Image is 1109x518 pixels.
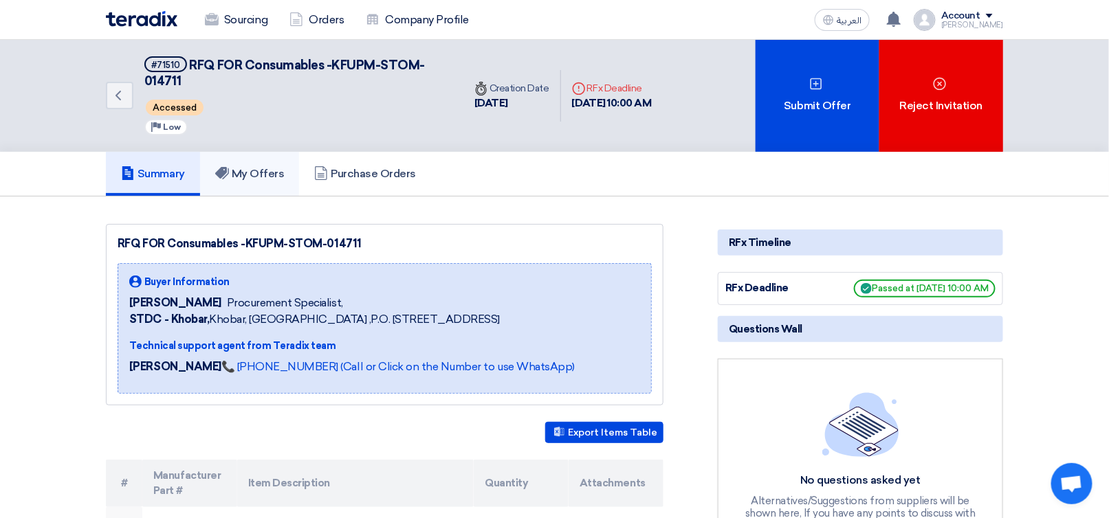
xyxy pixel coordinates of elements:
button: Export Items Table [545,422,663,443]
div: RFx Deadline [572,81,652,95]
div: Account [941,10,980,22]
div: Creation Date [474,81,549,95]
span: Khobar, [GEOGRAPHIC_DATA] ,P.O. [STREET_ADDRESS] [129,311,500,328]
div: No questions asked yet [744,473,978,488]
div: RFx Timeline [718,229,1003,256]
strong: [PERSON_NAME] [129,360,221,373]
h5: Purchase Orders [314,167,416,181]
h5: Summary [121,167,185,181]
img: empty_state_list.svg [822,392,899,457]
div: Submit Offer [756,40,879,152]
a: 📞 [PHONE_NUMBER] (Call or Click on the Number to use WhatsApp) [221,360,575,373]
span: Procurement Specialist, [227,295,343,311]
div: #71510 [151,60,180,69]
img: Teradix logo [106,11,177,27]
a: Company Profile [355,5,480,35]
div: Technical support agent from Teradix team [129,339,575,353]
div: Open chat [1051,463,1092,504]
div: [DATE] 10:00 AM [572,95,652,111]
div: [DATE] [474,95,549,111]
span: Questions Wall [729,322,802,337]
span: Accessed [146,100,204,115]
a: Purchase Orders [299,152,431,196]
span: RFQ FOR Consumables -KFUPM-STOM-014711 [144,58,425,89]
div: RFx Deadline [725,280,828,296]
span: Buyer Information [144,275,230,289]
span: Low [163,122,181,132]
th: Attachments [569,460,663,507]
span: [PERSON_NAME] [129,295,221,311]
th: Manufacturer Part # [142,460,237,507]
div: [PERSON_NAME] [941,21,1003,29]
h5: RFQ FOR Consumables -KFUPM-STOM-014711 [144,56,447,90]
button: العربية [815,9,870,31]
a: Orders [278,5,355,35]
a: Sourcing [194,5,278,35]
a: Summary [106,152,200,196]
b: STDC - Khobar, [129,313,209,326]
span: العربية [837,16,861,25]
h5: My Offers [215,167,285,181]
img: profile_test.png [914,9,936,31]
div: RFQ FOR Consumables -KFUPM-STOM-014711 [118,236,652,252]
th: # [106,460,142,507]
span: Passed at [DATE] 10:00 AM [854,280,996,297]
a: My Offers [200,152,300,196]
th: Quantity [474,460,569,507]
th: Item Description [237,460,474,507]
div: Reject Invitation [879,40,1003,152]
